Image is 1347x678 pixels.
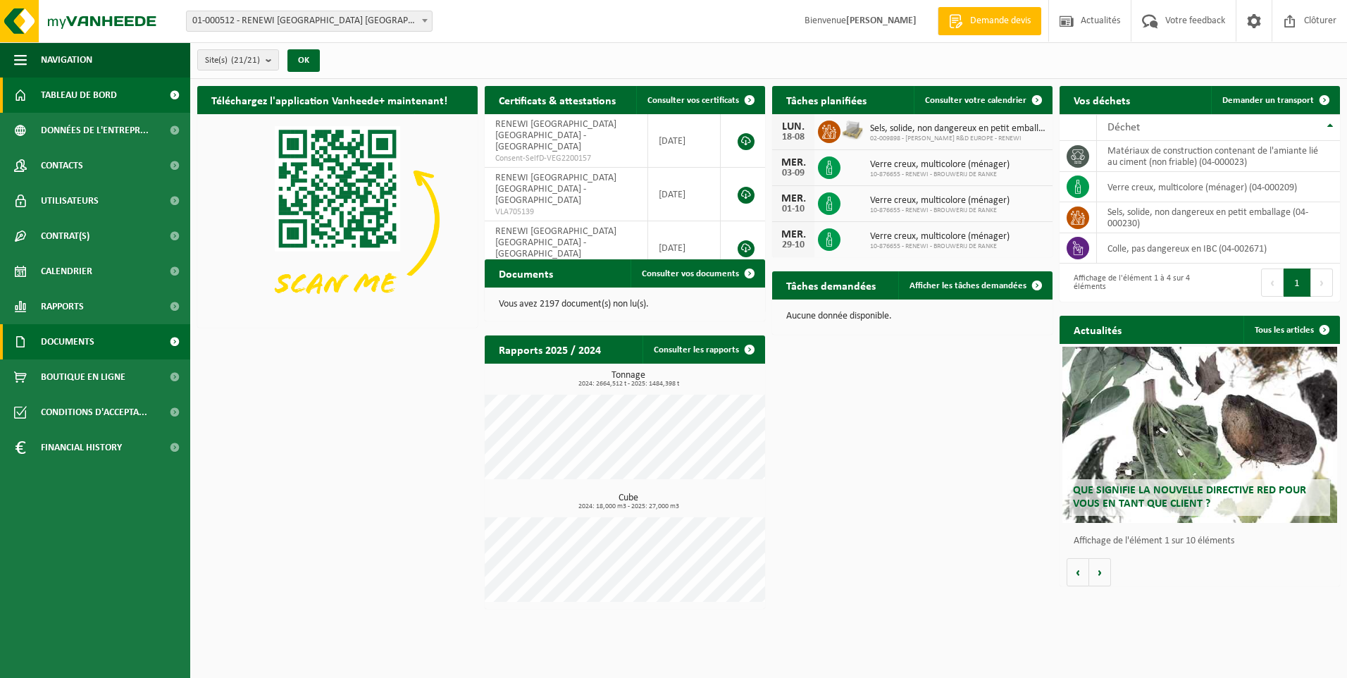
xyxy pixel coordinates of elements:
button: Volgende [1089,558,1111,586]
div: 03-09 [779,168,807,178]
span: Verre creux, multicolore (ménager) [870,231,1010,242]
span: Verre creux, multicolore (ménager) [870,195,1010,207]
span: Déchet [1107,122,1140,133]
h2: Tâches planifiées [772,86,881,113]
h3: Cube [492,493,765,510]
span: 10-876655 - RENEWI - BROUWERIJ DE RANKE [870,171,1010,179]
span: 2024: 18,000 m3 - 2025: 27,000 m3 [492,503,765,510]
td: [DATE] [648,114,721,168]
span: RENEWI [GEOGRAPHIC_DATA] [GEOGRAPHIC_DATA] - [GEOGRAPHIC_DATA] [495,226,616,259]
span: Consent-SelfD-VEG2200157 [495,153,637,164]
a: Consulter les rapports [643,335,764,364]
a: Demander un transport [1211,86,1339,114]
span: RENEWI [GEOGRAPHIC_DATA] [GEOGRAPHIC_DATA] - [GEOGRAPHIC_DATA] [495,173,616,206]
span: Boutique en ligne [41,359,125,395]
div: 01-10 [779,204,807,214]
td: matériaux de construction contenant de l'amiante lié au ciment (non friable) (04-000023) [1097,141,1340,172]
span: Utilisateurs [41,183,99,218]
a: Consulter vos certificats [636,86,764,114]
button: OK [287,49,320,72]
span: Afficher les tâches demandées [910,281,1026,290]
a: Afficher les tâches demandées [898,271,1051,300]
span: 10-876655 - RENEWI - BROUWERIJ DE RANKE [870,242,1010,251]
h3: Tonnage [492,371,765,388]
button: Next [1311,269,1333,297]
div: 18-08 [779,132,807,142]
span: Consulter vos documents [642,269,739,278]
td: verre creux, multicolore (ménager) (04-000209) [1097,172,1340,202]
span: Consulter vos certificats [647,96,739,105]
span: 02-009898 - [PERSON_NAME] R&D EUROPE - RENEWI [870,135,1045,143]
a: Demande devis [938,7,1041,35]
span: 01-000512 - RENEWI BELGIUM NV - LOMMEL [186,11,433,32]
span: Contrat(s) [41,218,89,254]
span: Verre creux, multicolore (ménager) [870,159,1010,171]
button: Site(s)(21/21) [197,49,279,70]
span: Navigation [41,42,92,78]
span: Que signifie la nouvelle directive RED pour vous en tant que client ? [1073,485,1306,510]
a: Que signifie la nouvelle directive RED pour vous en tant que client ? [1062,347,1337,523]
span: Documents [41,324,94,359]
h2: Téléchargez l'application Vanheede+ maintenant! [197,86,461,113]
div: MER. [779,229,807,240]
h2: Certificats & attestations [485,86,630,113]
td: colle, pas dangereux en IBC (04-002671) [1097,233,1340,264]
h2: Documents [485,259,567,287]
h2: Actualités [1060,316,1136,343]
h2: Rapports 2025 / 2024 [485,335,615,363]
count: (21/21) [231,56,260,65]
span: 2024: 2664,512 t - 2025: 1484,398 t [492,381,765,388]
p: Affichage de l'élément 1 sur 10 éléments [1074,536,1333,546]
span: Consulter votre calendrier [925,96,1026,105]
div: MER. [779,193,807,204]
button: Vorige [1067,558,1089,586]
span: Financial History [41,430,122,465]
a: Tous les articles [1243,316,1339,344]
span: Contacts [41,148,83,183]
span: Calendrier [41,254,92,289]
span: Tableau de bord [41,78,117,113]
img: LP-PA-00000-WDN-11 [840,118,864,142]
a: Consulter votre calendrier [914,86,1051,114]
div: Affichage de l'élément 1 à 4 sur 4 éléments [1067,267,1193,298]
button: 1 [1284,269,1311,297]
span: Site(s) [205,50,260,71]
td: [DATE] [648,168,721,221]
span: Demande devis [967,14,1034,28]
div: LUN. [779,121,807,132]
span: RENEWI [GEOGRAPHIC_DATA] [GEOGRAPHIC_DATA] - [GEOGRAPHIC_DATA] [495,119,616,152]
div: 29-10 [779,240,807,250]
h2: Tâches demandées [772,271,890,299]
span: VLA705139 [495,207,637,218]
p: Aucune donnée disponible. [786,312,1038,321]
img: Download de VHEPlus App [197,114,478,325]
span: 01-000512 - RENEWI BELGIUM NV - LOMMEL [187,11,432,31]
span: Rapports [41,289,84,324]
a: Consulter vos documents [631,259,764,288]
span: 10-876655 - RENEWI - BROUWERIJ DE RANKE [870,207,1010,215]
p: Vous avez 2197 document(s) non lu(s). [499,300,751,309]
strong: [PERSON_NAME] [846,16,917,26]
td: [DATE] [648,221,721,275]
span: Données de l'entrepr... [41,113,149,148]
span: Sels, solide, non dangereux en petit emballage [870,123,1045,135]
button: Previous [1261,269,1284,297]
td: sels, solide, non dangereux en petit emballage (04-000230) [1097,202,1340,233]
div: MER. [779,157,807,168]
span: Conditions d'accepta... [41,395,147,430]
span: Demander un transport [1222,96,1314,105]
h2: Vos déchets [1060,86,1144,113]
